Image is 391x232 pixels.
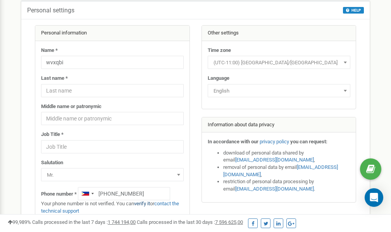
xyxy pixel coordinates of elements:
[41,75,68,82] label: Last name *
[202,26,356,41] div: Other settings
[137,219,243,225] span: Calls processed in the last 30 days :
[208,47,231,54] label: Time zone
[41,201,179,214] a: contact the technical support
[32,219,136,225] span: Calls processed in the last 7 days :
[223,164,350,178] li: removal of personal data by email ,
[41,47,58,54] label: Name *
[210,57,348,68] span: (UTC-11:00) Pacific/Midway
[208,139,258,144] strong: In accordance with our
[208,56,350,69] span: (UTC-11:00) Pacific/Midway
[208,75,229,82] label: Language
[41,159,63,167] label: Salutation
[202,117,356,133] div: Information about data privacy
[223,178,350,192] li: restriction of personal data processing by email .
[235,186,314,192] a: [EMAIL_ADDRESS][DOMAIN_NAME]
[41,140,184,153] input: Job Title
[41,112,184,125] input: Middle name or patronymic
[260,139,289,144] a: privacy policy
[343,7,364,14] button: HELP
[41,84,184,97] input: Last name
[223,164,338,177] a: [EMAIL_ADDRESS][DOMAIN_NAME]
[78,187,170,200] input: +1-800-555-55-55
[35,26,189,41] div: Personal information
[290,139,327,144] strong: you can request:
[223,150,350,164] li: download of personal data shared by email ,
[41,56,184,69] input: Name
[41,168,184,181] span: Mr.
[27,7,74,14] h5: Personal settings
[208,84,350,97] span: English
[235,157,314,163] a: [EMAIL_ADDRESS][DOMAIN_NAME]
[8,219,31,225] span: 99,989%
[41,191,77,198] label: Phone number *
[44,170,181,180] span: Mr.
[41,200,184,215] p: Your phone number is not verified. You can or
[215,219,243,225] u: 7 596 625,00
[108,219,136,225] u: 1 744 194,00
[41,103,102,110] label: Middle name or patronymic
[210,86,348,96] span: English
[134,201,150,206] a: verify it
[41,131,64,138] label: Job Title *
[78,187,96,200] div: Telephone country code
[365,188,383,207] div: Open Intercom Messenger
